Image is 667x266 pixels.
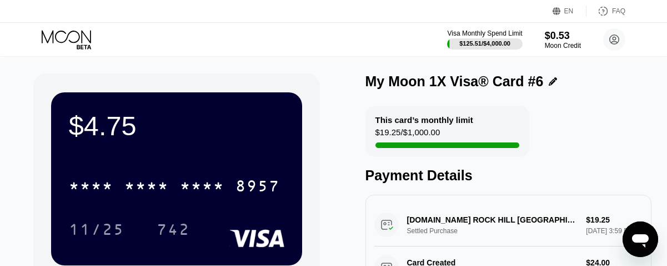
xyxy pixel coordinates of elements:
[545,42,581,50] div: Moon Credit
[447,29,522,37] div: Visa Monthly Spend Limit
[61,215,133,243] div: 11/25
[69,222,124,240] div: 11/25
[553,6,586,17] div: EN
[564,7,574,15] div: EN
[545,30,581,50] div: $0.53Moon Credit
[375,127,440,142] div: $19.25 / $1,000.00
[447,29,522,50] div: Visa Monthly Spend Limit$125.51/$4,000.00
[148,215,198,243] div: 742
[365,73,544,90] div: My Moon 1X Visa® Card #6
[157,222,190,240] div: 742
[235,179,280,196] div: 8957
[586,6,625,17] div: FAQ
[69,110,284,141] div: $4.75
[545,30,581,42] div: $0.53
[365,168,651,184] div: Payment Details
[459,40,510,47] div: $125.51 / $4,000.00
[623,221,658,257] iframe: Button to launch messaging window
[612,7,625,15] div: FAQ
[375,115,473,125] div: This card’s monthly limit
